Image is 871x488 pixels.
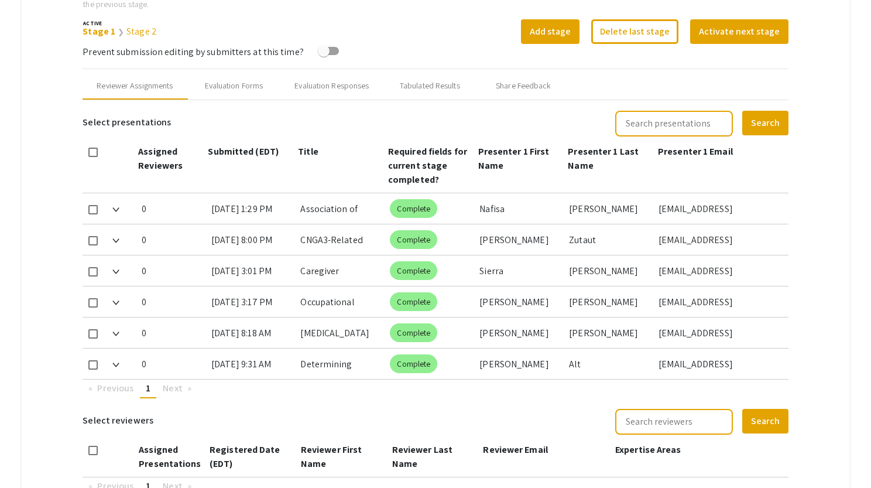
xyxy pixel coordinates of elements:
[142,193,202,224] div: 0
[615,111,733,136] input: Search presentations
[591,19,678,44] button: Delete last stage
[118,27,124,37] span: ❯
[211,255,292,286] div: [DATE] 3:01 PM
[112,301,119,305] img: Expand arrow
[83,110,171,135] h6: Select presentations
[479,286,560,317] div: [PERSON_NAME]
[479,255,560,286] div: Sierra
[569,286,649,317] div: [PERSON_NAME]
[388,145,467,186] span: Required fields for current stage completed?
[142,286,202,317] div: 0
[569,255,649,286] div: [PERSON_NAME]
[479,193,560,224] div: Nafisa
[479,318,560,348] div: [PERSON_NAME]
[479,349,560,379] div: [PERSON_NAME]
[483,443,547,456] span: Reviewer Email
[83,380,788,398] ul: Pagination
[615,409,733,435] input: Search reviewers
[83,46,303,58] span: Prevent submission editing by submitters at this time?
[146,382,150,394] span: 1
[112,332,119,336] img: Expand arrow
[142,224,202,255] div: 0
[390,230,437,249] mat-chip: Complete
[569,318,649,348] div: [PERSON_NAME]
[521,19,579,44] button: Add stage
[569,193,649,224] div: [PERSON_NAME]
[300,349,380,379] div: Determining Attitudes and Knowledge Related to Sexual Health and Activity Related to Practitioner...
[138,145,183,172] span: Assigned Reviewers
[112,207,119,212] img: Expand arrow
[659,349,779,379] div: [EMAIL_ADDRESS][DOMAIN_NAME]
[300,193,380,224] div: Association of Maternal Cannabis Use and Smoking with Placental Weight-to-Birth Weight Ratio and ...
[126,25,157,37] a: Stage 2
[211,286,292,317] div: [DATE] 3:17 PM
[300,255,380,286] div: Caregiver Perceptions of&nbsp;GoBabyGo&nbsp;Cars: A Qualitative Study with Photo Elicitation
[83,25,115,37] a: Stage 1
[142,318,202,348] div: 0
[142,349,202,379] div: 0
[298,145,318,158] span: Title
[211,224,292,255] div: [DATE] 8:00 PM
[659,193,779,224] div: [EMAIL_ADDRESS][DOMAIN_NAME]
[294,80,369,92] div: Evaluation Responses
[211,193,292,224] div: [DATE] 1:29 PM
[690,19,788,44] button: Activate next stage
[112,363,119,367] img: Expand arrow
[478,145,550,172] span: Presenter 1 First Name
[142,255,202,286] div: 0
[208,145,279,158] span: Submitted (EDT)
[390,261,437,280] mat-chip: Complete
[97,80,173,92] div: Reviewer Assignments
[205,80,263,92] div: Evaluation Forms
[300,286,380,317] div: Occupational Therapy's Role in Driving Evaluations: Age-Specific Driving Normative Data
[390,292,437,311] mat-chip: Complete
[400,80,460,92] div: Tabulated Results
[211,318,292,348] div: [DATE] 8:18 AM
[615,443,681,456] span: Expertise Areas
[658,145,733,158] span: Presenter 1 Email
[569,349,649,379] div: Alt
[742,409,788,434] button: Search
[390,199,437,218] mat-chip: Complete
[742,111,788,135] button: Search
[112,269,119,274] img: Expand arrow
[568,145,639,172] span: Presenter 1 Last Name
[139,443,201,470] span: Assigned Presentations
[210,443,280,470] span: Registered Date (EDT)
[392,443,452,470] span: Reviewer Last Name
[300,318,380,348] div: [MEDICAL_DATA] induced [MEDICAL_DATA]: what is the role of [MEDICAL_DATA]?
[390,323,437,342] mat-chip: Complete
[479,224,560,255] div: [PERSON_NAME]
[659,286,779,317] div: [EMAIL_ADDRESS][DOMAIN_NAME]
[112,238,119,243] img: Expand arrow
[659,255,779,286] div: [EMAIL_ADDRESS][DOMAIN_NAME]
[496,80,551,92] div: Share Feedback
[569,224,649,255] div: Zutaut
[9,435,50,479] iframe: Chat
[211,349,292,379] div: [DATE] 9:31 AM
[97,382,133,394] span: Previous
[301,443,362,470] span: Reviewer First Name
[390,354,437,373] mat-chip: Complete
[659,318,779,348] div: [EMAIL_ADDRESS][DOMAIN_NAME]
[163,382,182,394] span: Next
[659,224,779,255] div: [EMAIL_ADDRESS][DOMAIN_NAME]
[83,408,153,434] h6: Select reviewers
[300,224,380,255] div: CNGA3-Related Retinopathies: The Importance of Phenotyping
